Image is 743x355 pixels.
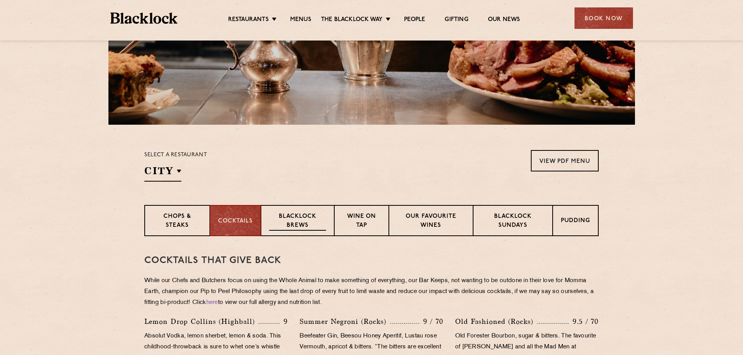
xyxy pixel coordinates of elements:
[575,7,633,29] div: Book Now
[488,16,520,25] a: Our News
[269,212,326,231] p: Blacklock Brews
[144,164,181,182] h2: City
[228,16,269,25] a: Restaurants
[419,316,443,327] p: 9 / 70
[144,150,207,160] p: Select a restaurant
[280,316,288,327] p: 9
[342,212,381,231] p: Wine on Tap
[455,316,537,327] p: Old Fashioned (Rocks)
[321,16,383,25] a: The Blacklock Way
[206,300,218,306] a: here
[561,217,590,226] p: Pudding
[144,316,259,327] p: Lemon Drop Collins (Highball)
[144,256,599,266] h3: Cocktails That Give Back
[445,16,468,25] a: Gifting
[290,16,311,25] a: Menus
[300,316,390,327] p: Summer Negroni (Rocks)
[404,16,425,25] a: People
[569,316,599,327] p: 9.5 / 70
[481,212,544,231] p: Blacklock Sundays
[144,276,599,308] p: While our Chefs and Butchers focus on using the Whole Animal to make something of everything, our...
[531,150,599,171] a: View PDF Menu
[153,212,202,231] p: Chops & Steaks
[218,217,253,226] p: Cocktails
[397,212,465,231] p: Our favourite wines
[110,12,178,24] img: BL_Textured_Logo-footer-cropped.svg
